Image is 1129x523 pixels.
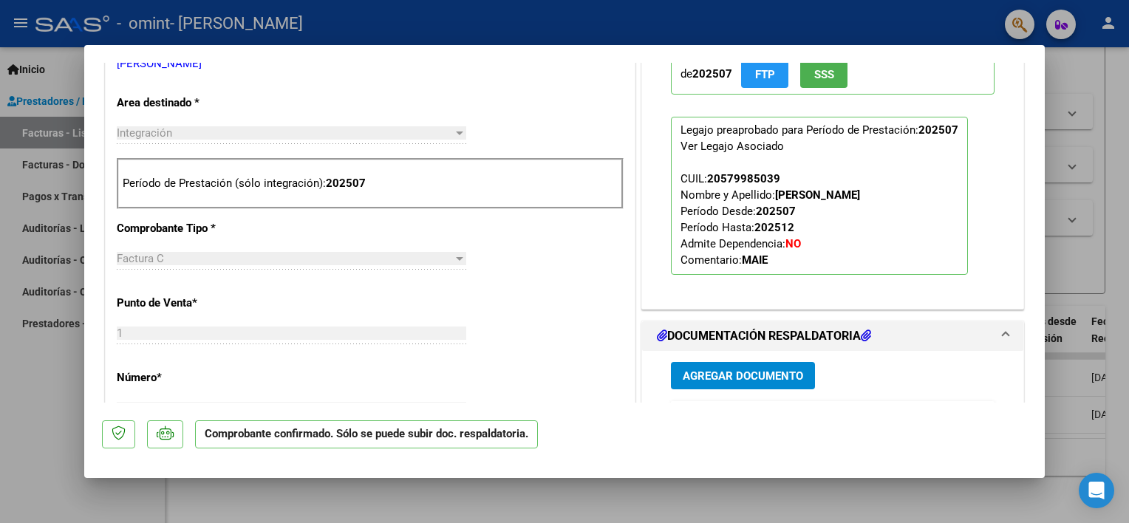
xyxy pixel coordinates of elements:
[326,177,366,190] strong: 202507
[671,362,815,389] button: Agregar Documento
[117,55,624,72] p: [PERSON_NAME]
[814,68,834,81] span: SSS
[681,172,860,267] span: CUIL: Nombre y Apellido: Período Desde: Período Hasta: Admite Dependencia:
[117,95,269,112] p: Area destinado *
[918,123,958,137] strong: 202507
[671,39,995,95] p: El afiliado figura en el ultimo padrón que tenemos de la SSS de
[117,126,172,140] span: Integración
[741,61,788,88] button: FTP
[742,253,768,267] strong: MAIE
[642,17,1023,309] div: PREAPROBACIÓN PARA INTEGRACION
[642,321,1023,351] mat-expansion-panel-header: DOCUMENTACIÓN RESPALDATORIA
[117,220,269,237] p: Comprobante Tipo *
[1079,473,1114,508] div: Open Intercom Messenger
[683,369,803,383] span: Agregar Documento
[657,327,871,345] h1: DOCUMENTACIÓN RESPALDATORIA
[681,253,768,267] span: Comentario:
[915,401,989,433] datatable-header-cell: Subido
[195,420,538,449] p: Comprobante confirmado. Sólo se puede subir doc. respaldatoria.
[692,67,732,81] strong: 202507
[775,188,860,202] strong: [PERSON_NAME]
[123,175,618,192] p: Período de Prestación (sólo integración):
[707,171,780,187] div: 20579985039
[755,68,775,81] span: FTP
[117,369,269,386] p: Número
[671,401,708,433] datatable-header-cell: ID
[819,401,915,433] datatable-header-cell: Usuario
[785,237,801,250] strong: NO
[989,401,1063,433] datatable-header-cell: Acción
[756,205,796,218] strong: 202507
[708,401,819,433] datatable-header-cell: Documento
[117,252,164,265] span: Factura C
[800,61,847,88] button: SSS
[117,295,269,312] p: Punto de Venta
[681,138,784,154] div: Ver Legajo Asociado
[671,117,968,275] p: Legajo preaprobado para Período de Prestación:
[754,221,794,234] strong: 202512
